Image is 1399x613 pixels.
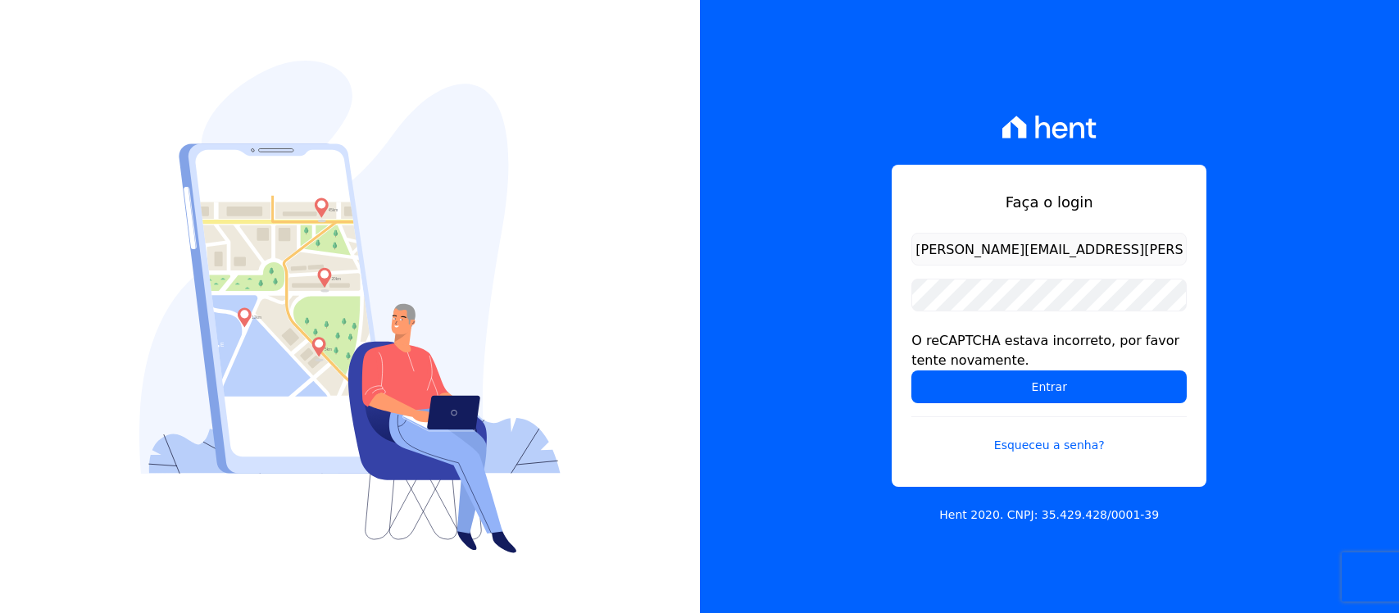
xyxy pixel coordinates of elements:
a: Esqueceu a senha? [911,416,1187,454]
input: Entrar [911,370,1187,403]
div: O reCAPTCHA estava incorreto, por favor tente novamente. [911,331,1187,370]
input: Email [911,233,1187,266]
img: Login [139,61,561,553]
p: Hent 2020. CNPJ: 35.429.428/0001-39 [939,506,1159,524]
h1: Faça o login [911,191,1187,213]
